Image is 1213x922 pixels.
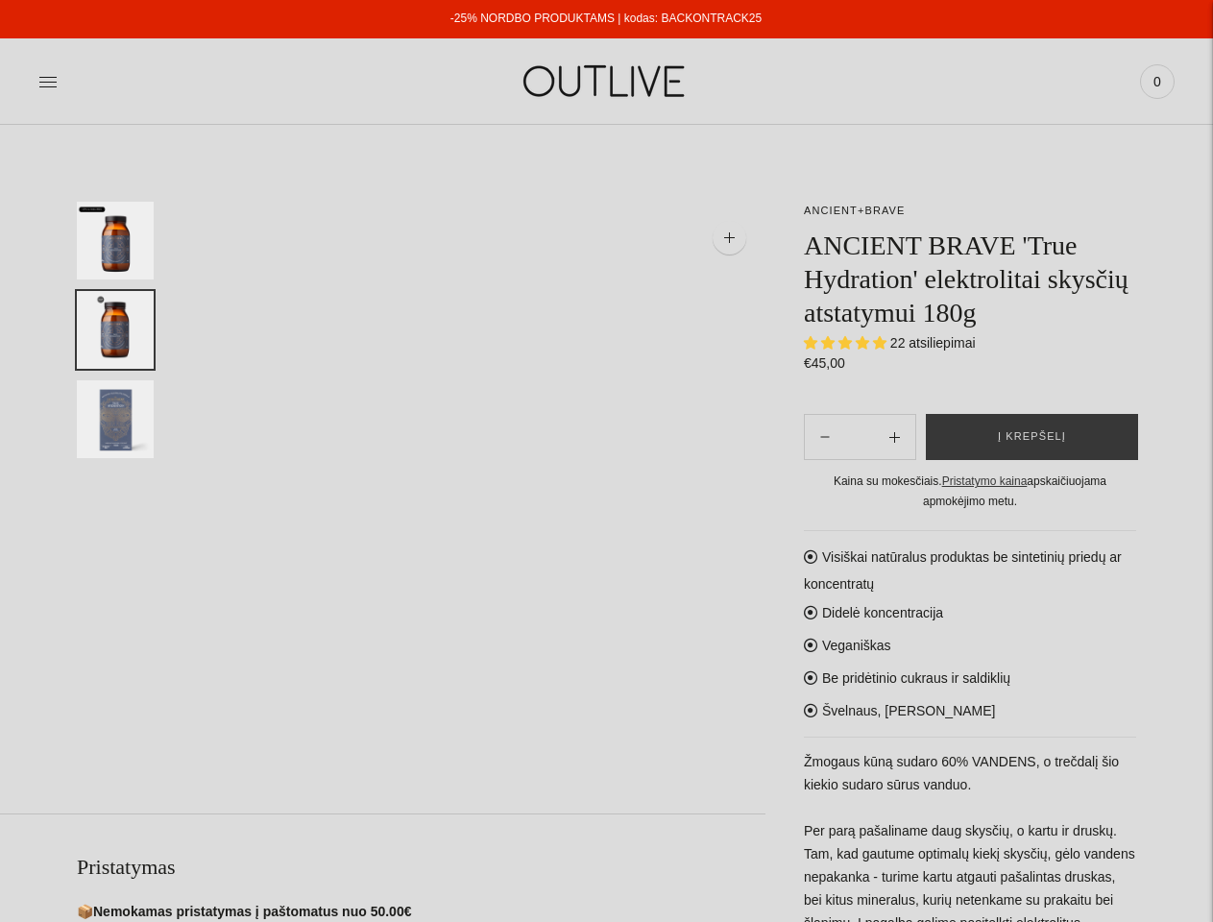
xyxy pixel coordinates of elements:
[845,424,874,451] input: Product quantity
[804,229,1136,329] h1: ANCIENT BRAVE 'True Hydration' elektrolitai skysčių atstatymui 180g
[450,12,762,25] a: -25% NORDBO PRODUKTAMS | kodas: BACKONTRACK25
[804,335,890,351] span: 4.86 stars
[804,355,845,371] span: €45,00
[998,427,1066,447] span: Į krepšelį
[804,205,905,216] a: ANCIENT+BRAVE
[942,474,1028,488] a: Pristatymo kaina
[1140,61,1175,103] a: 0
[805,414,845,460] button: Add product quantity
[874,414,915,460] button: Subtract product quantity
[486,48,726,114] img: OUTLIVE
[77,853,765,882] h2: Pristatymas
[192,202,765,775] a: ANCIENT BRAVE 'True Hydration' elektrolitai skysčių atstatymui 180g
[1144,68,1171,95] span: 0
[890,335,976,351] span: 22 atsiliepimai
[77,291,154,369] button: Translation missing: en.general.accessibility.image_thumbail
[926,414,1138,460] button: Į krepšelį
[77,380,154,458] button: Translation missing: en.general.accessibility.image_thumbail
[77,202,154,279] button: Translation missing: en.general.accessibility.image_thumbail
[93,904,411,919] strong: Nemokamas pristatymas į paštomatus nuo 50.00€
[804,472,1136,511] div: Kaina su mokesčiais. apskaičiuojama apmokėjimo metu.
